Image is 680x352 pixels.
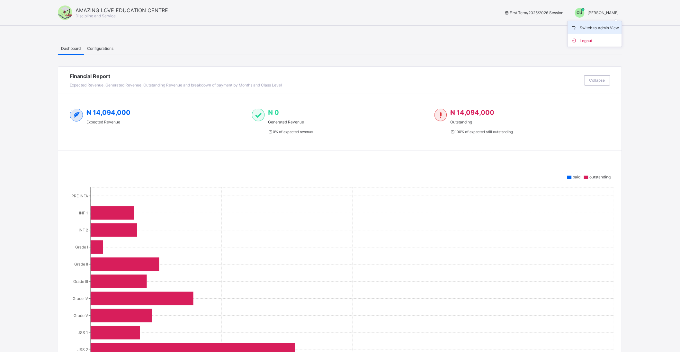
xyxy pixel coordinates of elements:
span: Expected Revenue [86,120,130,124]
span: Expected Revenue, Generated Revenue, Outstanding Revenue and breakdown of payment by Months and C... [70,83,282,87]
span: AMAZING LOVE EDUCATION CENTRE [76,7,168,14]
tspan: Grade I [75,245,88,249]
span: Generated Revenue [268,120,313,124]
span: ₦ 0 [268,109,279,116]
span: Outstanding [450,120,513,124]
tspan: Grade III [73,279,88,284]
tspan: PRE INFA [71,194,88,198]
span: ₦ 14,094,000 [450,109,494,116]
img: expected-2.4343d3e9d0c965b919479240f3db56ac.svg [70,109,83,122]
span: ₦ 14,094,000 [86,109,130,116]
span: session/term information [504,10,564,15]
span: outstanding [590,175,611,179]
span: 0 % of expected revenue [268,130,313,134]
tspan: Grade V [74,313,88,318]
span: Discipline and Service [76,14,116,18]
img: outstanding-1.146d663e52f09953f639664a84e30106.svg [434,109,447,122]
span: Configurations [87,46,113,51]
tspan: Grade IV [73,296,88,301]
span: Financial Report [70,73,581,79]
span: Switch to Admin View [570,24,619,31]
span: [PERSON_NAME] [588,10,619,15]
span: CU [577,10,583,15]
tspan: JSS 1 [78,330,88,335]
tspan: INF 2 [79,228,88,232]
span: Dashboard [61,46,81,51]
span: Logout [570,37,619,44]
tspan: INF 1 [79,211,88,215]
li: dropdown-list-item-name-0 [568,21,622,34]
span: Collapse [589,78,605,83]
span: paid [573,175,581,179]
tspan: Grade II [74,262,88,267]
img: paid-1.3eb1404cbcb1d3b736510a26bbfa3ccb.svg [252,109,264,122]
li: dropdown-list-item-buttom-1 [568,34,622,47]
span: 100 % of expected still outstanding [450,130,513,134]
